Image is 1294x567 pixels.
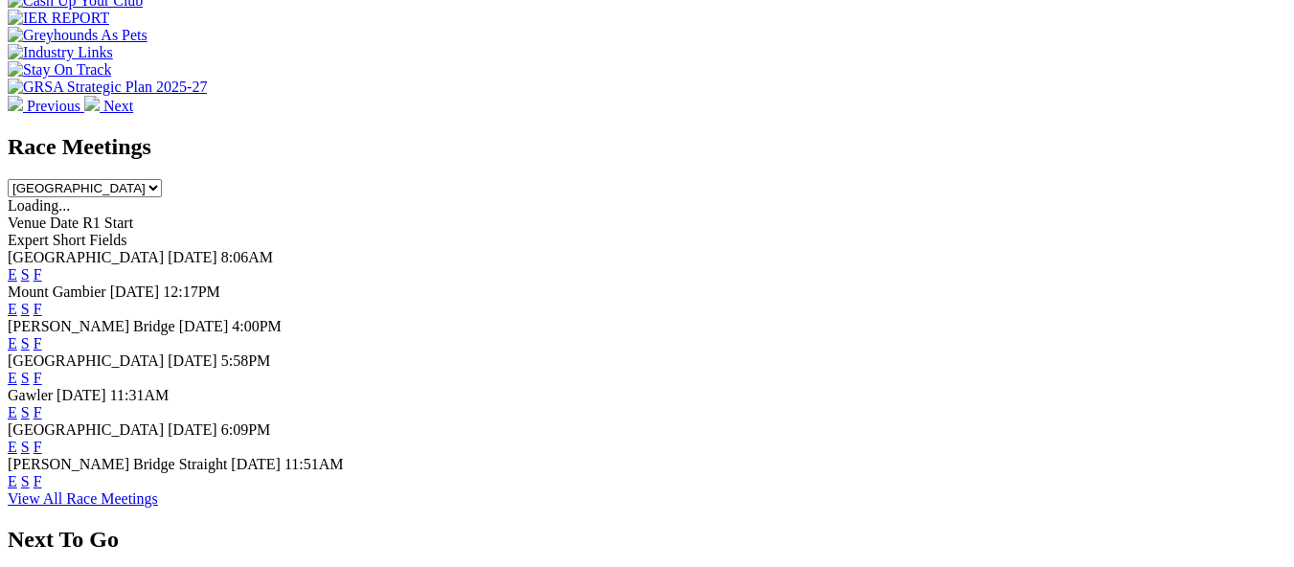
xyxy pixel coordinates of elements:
span: [DATE] [168,249,217,265]
a: S [21,301,30,317]
span: 5:58PM [221,352,271,369]
h2: Race Meetings [8,134,1286,160]
a: F [34,301,42,317]
span: [GEOGRAPHIC_DATA] [8,352,164,369]
img: GRSA Strategic Plan 2025-27 [8,79,207,96]
a: S [21,473,30,489]
span: Venue [8,215,46,231]
a: View All Race Meetings [8,490,158,507]
a: E [8,473,17,489]
span: Next [103,98,133,114]
a: F [34,266,42,283]
a: Previous [8,98,84,114]
span: [DATE] [179,318,229,334]
span: Expert [8,232,49,248]
a: F [34,404,42,420]
a: E [8,439,17,455]
span: Fields [89,232,126,248]
img: chevron-left-pager-white.svg [8,96,23,111]
a: F [34,439,42,455]
a: S [21,404,30,420]
a: E [8,404,17,420]
a: S [21,335,30,352]
span: Gawler [8,387,53,403]
span: 8:06AM [221,249,273,265]
span: [DATE] [231,456,281,472]
span: [DATE] [168,352,217,369]
span: 12:17PM [163,283,220,300]
a: S [21,370,30,386]
span: [GEOGRAPHIC_DATA] [8,421,164,438]
span: Date [50,215,79,231]
span: Mount Gambier [8,283,106,300]
a: F [34,335,42,352]
h2: Next To Go [8,527,1286,553]
span: [PERSON_NAME] Bridge Straight [8,456,227,472]
a: Next [84,98,133,114]
a: E [8,335,17,352]
span: [PERSON_NAME] Bridge [8,318,175,334]
a: S [21,439,30,455]
a: F [34,370,42,386]
span: Previous [27,98,80,114]
img: Stay On Track [8,61,111,79]
a: F [34,473,42,489]
img: Industry Links [8,44,113,61]
a: E [8,301,17,317]
a: S [21,266,30,283]
span: [GEOGRAPHIC_DATA] [8,249,164,265]
span: R1 Start [82,215,133,231]
span: 11:31AM [110,387,170,403]
a: E [8,266,17,283]
span: Short [53,232,86,248]
img: Greyhounds As Pets [8,27,148,44]
span: [DATE] [57,387,106,403]
span: 6:09PM [221,421,271,438]
span: 4:00PM [232,318,282,334]
a: E [8,370,17,386]
span: 11:51AM [284,456,344,472]
span: [DATE] [110,283,160,300]
span: Loading... [8,197,70,214]
img: IER REPORT [8,10,109,27]
img: chevron-right-pager-white.svg [84,96,100,111]
span: [DATE] [168,421,217,438]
